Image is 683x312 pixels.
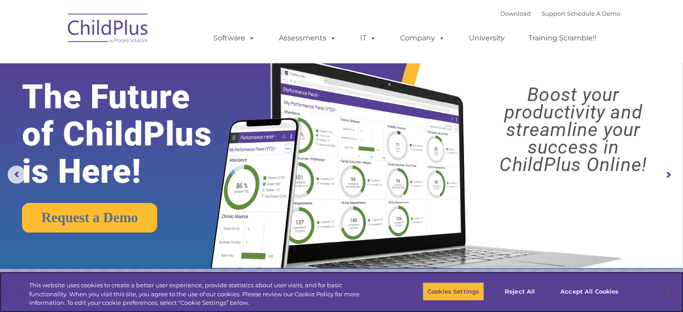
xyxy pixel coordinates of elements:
[500,10,620,17] font: |
[204,29,264,47] a: Software
[125,59,152,66] span: Last name
[270,29,345,47] a: Assessments
[659,281,679,301] button: Close
[460,29,514,47] a: University
[472,86,674,173] rs-layer: Boost your productivity and streamline your success in ChildPlus Online!
[567,10,620,17] a: Schedule A Demo
[63,7,153,52] img: ChildPlus by Procare Solutions
[125,96,163,103] span: Phone number
[22,203,157,233] a: Request a Demo
[351,29,385,47] a: IT
[492,282,548,301] button: Reject All
[423,282,484,301] button: Cookies Settings
[520,29,605,47] a: Training Scramble!!
[29,281,376,308] div: This website uses cookies to create a better user experience, provide statistics about user visit...
[542,10,565,17] a: Support
[555,282,623,301] button: Accept All Cookies
[22,78,240,190] rs-layer: The Future of ChildPlus is Here!
[500,10,531,17] a: Download
[391,29,454,47] a: Company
